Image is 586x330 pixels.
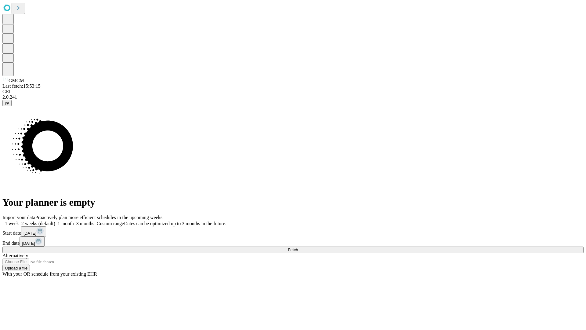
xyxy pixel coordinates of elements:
[22,241,35,246] span: [DATE]
[2,237,584,247] div: End date
[58,221,74,226] span: 1 month
[5,101,9,105] span: @
[2,94,584,100] div: 2.0.241
[2,100,12,106] button: @
[21,226,46,237] button: [DATE]
[2,197,584,208] h1: Your planner is empty
[124,221,226,226] span: Dates can be optimized up to 3 months in the future.
[9,78,24,83] span: GMCM
[2,215,35,220] span: Import your data
[20,237,45,247] button: [DATE]
[2,83,41,89] span: Last fetch: 15:53:15
[2,271,97,277] span: With your OR schedule from your existing EHR
[2,253,28,258] span: Alternatively
[35,215,164,220] span: Proactively plan more efficient schedules in the upcoming weeks.
[2,265,30,271] button: Upload a file
[97,221,124,226] span: Custom range
[5,221,19,226] span: 1 week
[2,89,584,94] div: GEI
[2,247,584,253] button: Fetch
[288,248,298,252] span: Fetch
[76,221,94,226] span: 3 months
[2,226,584,237] div: Start date
[24,231,36,236] span: [DATE]
[21,221,55,226] span: 2 weeks (default)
